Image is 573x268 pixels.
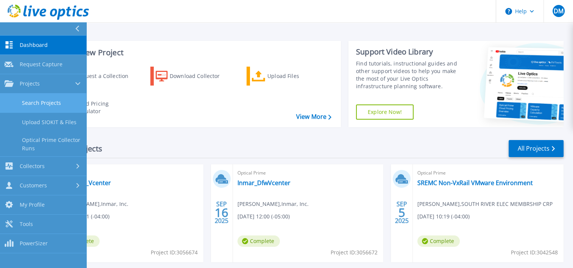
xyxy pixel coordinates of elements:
a: All Projects [509,140,564,157]
div: Download Collector [170,69,230,84]
span: Customers [20,182,47,189]
span: [PERSON_NAME] , SOUTH RIVER ELEC MEMBRSHIP CRP [417,200,553,208]
span: Optical Prime [57,169,199,177]
span: DM [553,8,563,14]
h3: Start a New Project [54,48,331,57]
span: Complete [417,235,460,247]
span: Project ID: 3056674 [151,248,198,257]
span: Optical Prime [237,169,379,177]
div: Request a Collection [75,69,136,84]
span: My Profile [20,201,45,208]
span: Project ID: 3042548 [511,248,558,257]
span: [PERSON_NAME] , Inmar, Inc. [57,200,128,208]
span: 16 [215,209,228,216]
div: Support Video Library [356,47,464,57]
a: Request a Collection [54,67,138,86]
span: [DATE] 12:00 (-05:00) [237,212,290,221]
span: Optical Prime [417,169,559,177]
a: SREMC Non-VxRail VMware Environment [417,179,533,187]
div: SEP 2025 [214,199,229,226]
div: Upload Files [267,69,328,84]
div: Find tutorials, instructional guides and other support videos to help you make the most of your L... [356,60,464,90]
div: Cloud Pricing Calculator [74,100,135,115]
span: Request Capture [20,61,62,68]
span: PowerSizer [20,240,48,247]
span: Tools [20,221,33,227]
span: 5 [398,209,405,216]
span: Dashboard [20,42,48,48]
a: Cloud Pricing Calculator [54,98,138,117]
a: Download Collector [150,67,235,86]
span: Collectors [20,163,45,170]
a: Inmar_DfwVcenter [237,179,290,187]
a: View More [296,113,331,120]
div: SEP 2025 [395,199,409,226]
a: Explore Now! [356,104,414,120]
span: [PERSON_NAME] , Inmar, Inc. [237,200,309,208]
span: Projects [20,80,40,87]
span: Complete [237,235,280,247]
span: [DATE] 10:19 (-04:00) [417,212,470,221]
a: Upload Files [247,67,331,86]
span: Project ID: 3056672 [331,248,378,257]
